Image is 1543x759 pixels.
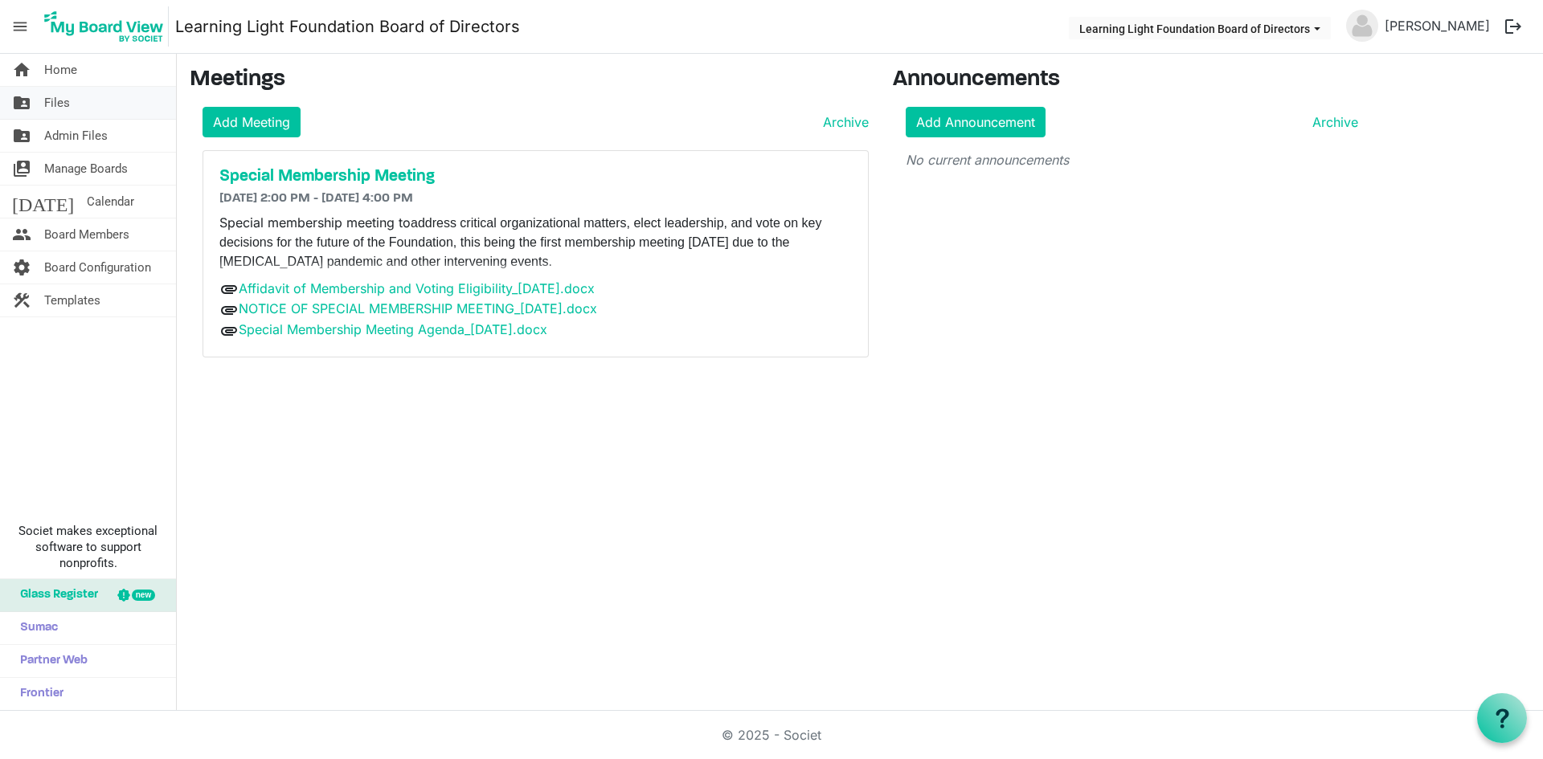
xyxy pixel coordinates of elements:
h3: Meetings [190,67,869,94]
span: menu [5,11,35,42]
a: Archive [1306,112,1358,132]
span: Calendar [87,186,134,218]
a: Add Meeting [203,107,301,137]
a: [PERSON_NAME] [1378,10,1496,42]
a: Learning Light Foundation Board of Directors [175,10,520,43]
span: Sumac [12,612,58,644]
span: Templates [44,284,100,316]
h6: [DATE] 2:00 PM - [DATE] 4:00 PM [219,191,852,206]
h3: Announcements [893,67,1371,94]
span: attachment [219,280,239,299]
img: no-profile-picture.svg [1346,10,1378,42]
span: Partner Web [12,645,88,677]
span: address critical organizational matters, elect leadership, and vote on key decisions for the futu... [219,216,821,268]
a: NOTICE OF SPECIAL MEMBERSHIP MEETING_[DATE].docx [239,300,597,316]
a: Special Membership Meeting [219,167,852,186]
button: Learning Light Foundation Board of Directors dropdownbutton [1069,17,1331,39]
span: [DATE] [12,186,74,218]
p: No current announcements [906,150,1358,169]
span: folder_shared [12,87,31,119]
span: Files [44,87,70,119]
a: Special Membership Meeting Agenda_[DATE].docx [239,321,547,337]
span: Board Members [44,218,129,251]
a: My Board View Logo [39,6,175,47]
span: Societ makes exceptional software to support nonprofits. [7,523,169,571]
span: attachment [219,321,239,341]
span: construction [12,284,31,316]
a: © 2025 - Societ [722,727,821,743]
span: settings [12,251,31,284]
span: Glass Register [12,579,98,611]
div: new [132,590,155,601]
span: Frontier [12,678,63,710]
span: people [12,218,31,251]
span: switch_account [12,153,31,185]
span: home [12,54,31,86]
button: logout [1496,10,1530,43]
a: Add Announcement [906,107,1046,137]
span: Admin Files [44,120,108,152]
span: Board Configuration [44,251,151,284]
span: Manage Boards [44,153,128,185]
span: Home [44,54,77,86]
a: Affidavit of Membership and Voting Eligibility_[DATE].docx [239,280,595,296]
a: Archive [817,112,869,132]
span: folder_shared [12,120,31,152]
p: Special membership meeting to [219,213,852,271]
span: attachment [219,300,239,320]
img: My Board View Logo [39,6,169,47]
